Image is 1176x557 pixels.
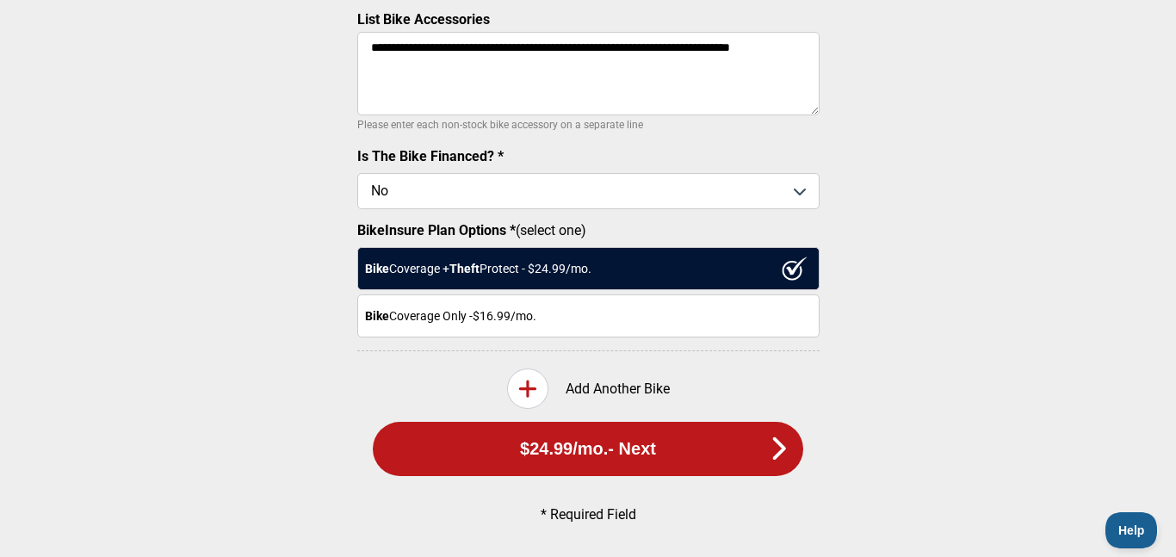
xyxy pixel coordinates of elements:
[365,309,389,323] strong: Bike
[357,114,820,135] p: Please enter each non-stock bike accessory on a separate line
[449,262,480,275] strong: Theft
[365,262,389,275] strong: Bike
[357,368,820,409] div: Add Another Bike
[357,148,504,164] label: Is The Bike Financed? *
[357,247,820,290] div: Coverage + Protect - $ 24.99 /mo.
[1105,512,1159,548] iframe: Toggle Customer Support
[357,11,490,28] label: List Bike Accessories
[386,506,790,523] p: * Required Field
[357,294,820,337] div: Coverage Only - $16.99 /mo.
[573,439,608,459] span: /mo.
[357,222,516,238] strong: BikeInsure Plan Options *
[357,222,820,238] label: (select one)
[373,422,803,476] button: $24.99/mo.- Next
[782,257,808,281] img: ux1sgP1Haf775SAghJI38DyDlYP+32lKFAAAAAElFTkSuQmCC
